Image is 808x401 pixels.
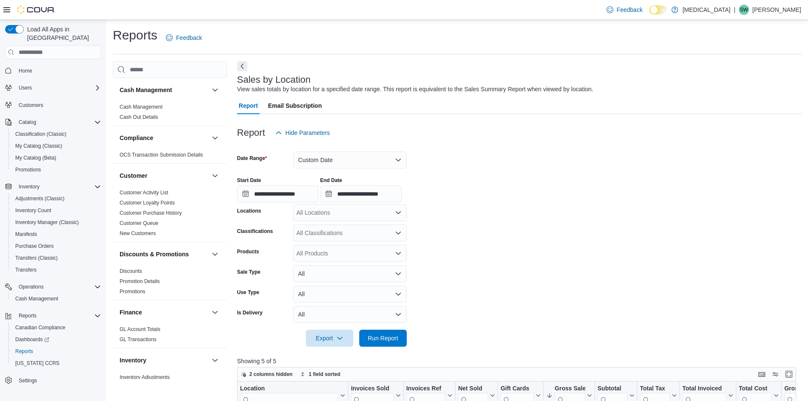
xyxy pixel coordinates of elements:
[15,266,36,273] span: Transfers
[15,375,101,386] span: Settings
[12,294,101,304] span: Cash Management
[12,217,101,227] span: Inventory Manager (Classic)
[740,5,748,15] span: SW
[113,188,227,242] div: Customer
[8,252,104,264] button: Transfers (Classic)
[12,265,40,275] a: Transfers
[603,1,646,18] a: Feedback
[293,151,407,168] button: Custom Date
[237,357,802,365] p: Showing 5 of 5
[306,330,353,347] button: Export
[120,151,203,158] span: OCS Transaction Submission Details
[15,348,33,355] span: Reports
[739,385,772,393] div: Total Cost
[210,249,220,259] button: Discounts & Promotions
[120,86,172,94] h3: Cash Management
[739,5,749,15] div: Sonny Wong
[19,183,39,190] span: Inventory
[120,288,145,295] span: Promotions
[237,128,265,138] h3: Report
[237,309,263,316] label: Is Delivery
[19,119,36,126] span: Catalog
[309,371,341,378] span: 1 field sorted
[237,61,247,71] button: Next
[15,207,51,214] span: Inventory Count
[12,265,101,275] span: Transfers
[297,369,344,379] button: 1 field sorted
[120,374,170,380] a: Inventory Adjustments
[752,5,801,15] p: [PERSON_NAME]
[120,210,182,216] a: Customer Purchase History
[120,308,142,317] h3: Finance
[351,385,394,393] div: Invoices Sold
[395,209,402,216] button: Open list of options
[12,346,36,356] a: Reports
[12,253,101,263] span: Transfers (Classic)
[12,334,53,345] a: Dashboards
[2,64,104,76] button: Home
[210,355,220,365] button: Inventory
[237,228,273,235] label: Classifications
[120,278,160,284] a: Promotion Details
[15,324,65,331] span: Canadian Compliance
[210,171,220,181] button: Customer
[17,6,55,14] img: Cova
[12,358,63,368] a: [US_STATE] CCRS
[120,189,168,196] span: Customer Activity List
[120,268,142,274] a: Discounts
[120,250,208,258] button: Discounts & Promotions
[19,312,36,319] span: Reports
[19,102,43,109] span: Customers
[120,152,203,158] a: OCS Transaction Submission Details
[285,129,330,137] span: Hide Parameters
[120,308,208,317] button: Finance
[272,124,333,141] button: Hide Parameters
[120,104,162,110] a: Cash Management
[15,311,101,321] span: Reports
[2,281,104,293] button: Operations
[12,193,101,204] span: Adjustments (Classic)
[237,75,311,85] h3: Sales by Location
[113,102,227,126] div: Cash Management
[311,330,348,347] span: Export
[120,134,208,142] button: Compliance
[120,171,208,180] button: Customer
[15,182,43,192] button: Inventory
[293,286,407,303] button: All
[120,134,153,142] h3: Compliance
[120,356,146,365] h3: Inventory
[12,346,101,356] span: Reports
[770,369,780,379] button: Display options
[12,153,60,163] a: My Catalog (Beta)
[15,182,101,192] span: Inventory
[210,307,220,317] button: Finance
[2,310,104,322] button: Reports
[458,385,488,393] div: Net Sold
[320,177,342,184] label: End Date
[120,86,208,94] button: Cash Management
[757,369,767,379] button: Keyboard shortcuts
[12,153,101,163] span: My Catalog (Beta)
[8,164,104,176] button: Promotions
[120,278,160,285] span: Promotion Details
[120,114,158,121] span: Cash Out Details
[8,193,104,205] button: Adjustments (Classic)
[8,334,104,345] a: Dashboards
[268,97,322,114] span: Email Subscription
[24,25,101,42] span: Load All Apps in [GEOGRAPHIC_DATA]
[120,230,156,237] span: New Customers
[406,385,445,393] div: Invoices Ref
[12,253,61,263] a: Transfers (Classic)
[240,385,338,393] div: Location
[113,266,227,300] div: Discounts & Promotions
[237,155,267,162] label: Date Range
[12,129,101,139] span: Classification (Classic)
[237,208,261,214] label: Locations
[555,385,585,393] div: Gross Sales
[15,255,58,261] span: Transfers (Classic)
[8,322,104,334] button: Canadian Compliance
[8,152,104,164] button: My Catalog (Beta)
[12,217,82,227] a: Inventory Manager (Classic)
